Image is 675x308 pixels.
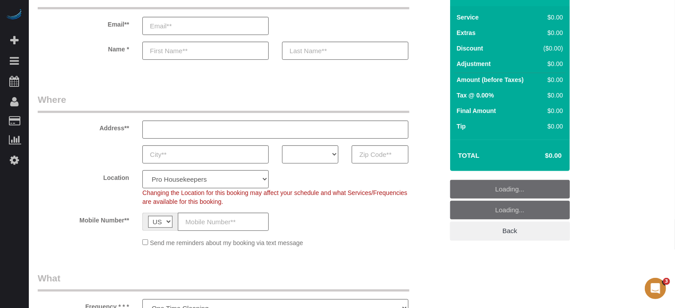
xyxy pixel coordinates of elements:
[457,28,476,37] label: Extras
[457,106,496,115] label: Final Amount
[31,170,136,182] label: Location
[38,93,409,113] legend: Where
[178,213,269,231] input: Mobile Number**
[457,59,491,68] label: Adjustment
[31,42,136,54] label: Name *
[450,222,570,240] a: Back
[457,122,466,131] label: Tip
[663,278,670,285] span: 3
[142,42,269,60] input: First Name**
[282,42,408,60] input: Last Name**
[540,122,563,131] div: $0.00
[457,91,494,100] label: Tax @ 0.00%
[457,75,524,84] label: Amount (before Taxes)
[540,91,563,100] div: $0.00
[645,278,666,299] iframe: Intercom live chat
[458,152,480,159] strong: Total
[540,75,563,84] div: $0.00
[457,13,479,22] label: Service
[457,44,483,53] label: Discount
[540,59,563,68] div: $0.00
[518,152,561,160] h4: $0.00
[142,189,407,205] span: Changing the Location for this booking may affect your schedule and what Services/Frequencies are...
[540,28,563,37] div: $0.00
[38,272,409,292] legend: What
[150,239,303,246] span: Send me reminders about my booking via text message
[352,145,408,164] input: Zip Code**
[540,106,563,115] div: $0.00
[540,44,563,53] div: ($0.00)
[540,13,563,22] div: $0.00
[31,213,136,225] label: Mobile Number**
[5,9,23,21] img: Automaid Logo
